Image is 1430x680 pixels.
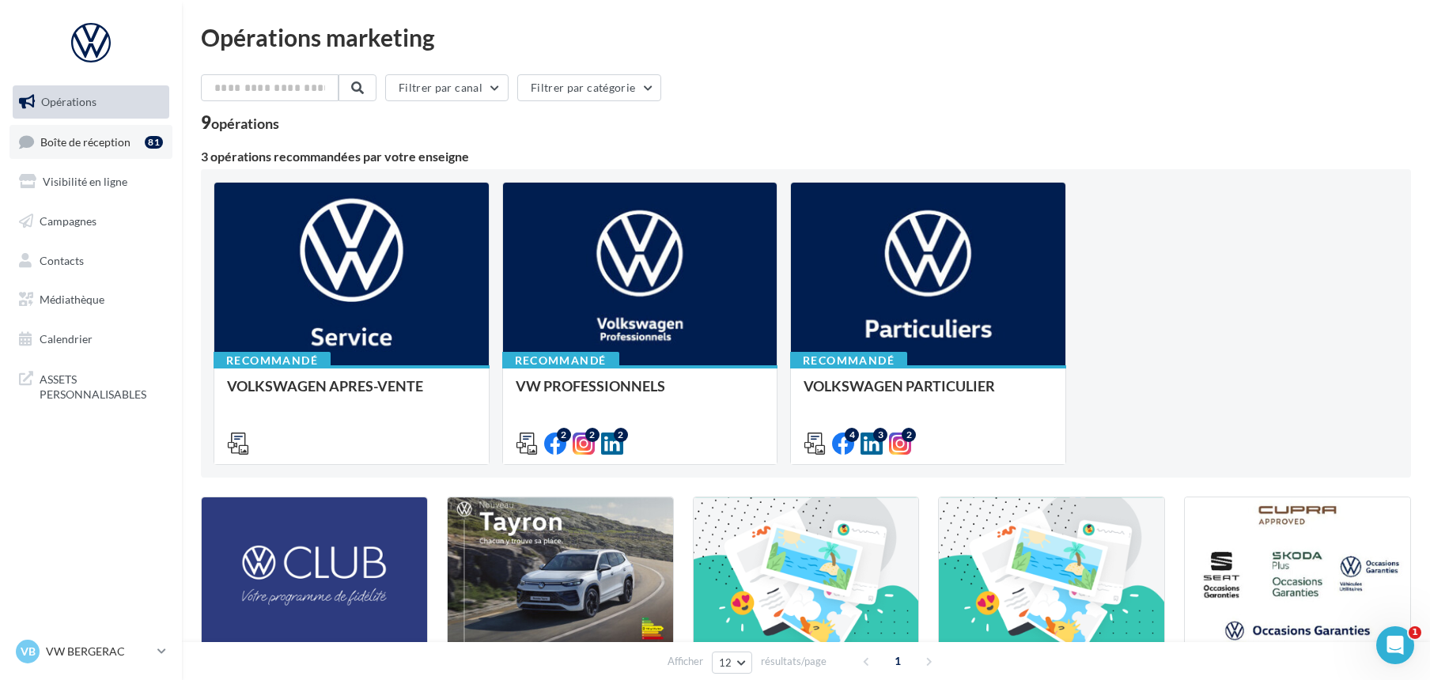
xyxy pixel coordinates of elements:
div: 2 [557,428,571,442]
span: Visibilité en ligne [43,175,127,188]
div: 9 [201,114,279,131]
div: 2 [614,428,628,442]
div: 4 [845,428,859,442]
button: Filtrer par canal [385,74,509,101]
button: Filtrer par catégorie [517,74,661,101]
span: Campagnes [40,214,96,228]
span: ASSETS PERSONNALISABLES [40,368,163,402]
a: Boîte de réception81 [9,125,172,159]
a: Campagnes [9,205,172,238]
span: Contacts [40,253,84,266]
span: Boîte de réception [40,134,131,148]
span: Médiathèque [40,293,104,306]
a: Visibilité en ligne [9,165,172,198]
a: Médiathèque [9,283,172,316]
div: 2 [902,428,916,442]
span: VOLKSWAGEN APRES-VENTE [227,377,423,395]
span: résultats/page [761,654,827,669]
span: VOLKSWAGEN PARTICULIER [804,377,995,395]
span: 1 [885,648,910,674]
div: 81 [145,136,163,149]
div: 3 [873,428,887,442]
a: Calendrier [9,323,172,356]
iframe: Intercom live chat [1376,626,1414,664]
a: Opérations [9,85,172,119]
span: VB [21,644,36,659]
div: 3 opérations recommandées par votre enseigne [201,150,1411,163]
a: ASSETS PERSONNALISABLES [9,362,172,409]
span: Afficher [668,654,703,669]
div: 2 [585,428,600,442]
span: VW PROFESSIONNELS [516,377,665,395]
span: 12 [719,656,732,669]
div: opérations [211,116,279,130]
button: 12 [712,652,752,674]
a: VB VW BERGERAC [13,637,169,667]
span: Opérations [41,95,96,108]
div: Recommandé [790,352,907,369]
div: Recommandé [214,352,331,369]
span: Calendrier [40,332,93,346]
div: Opérations marketing [201,25,1411,49]
div: Recommandé [502,352,619,369]
a: Contacts [9,244,172,278]
span: 1 [1409,626,1421,639]
p: VW BERGERAC [46,644,151,659]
